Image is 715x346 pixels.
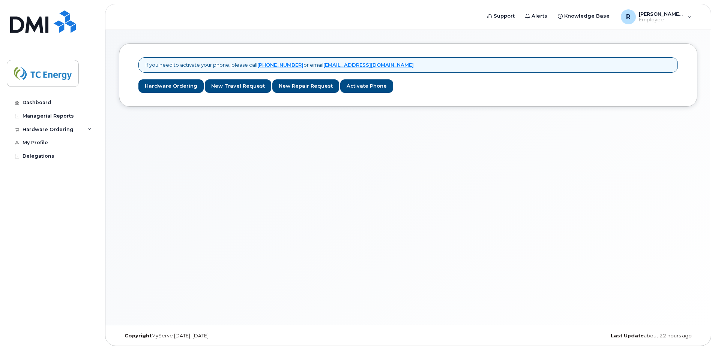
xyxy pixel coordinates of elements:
a: [EMAIL_ADDRESS][DOMAIN_NAME] [323,62,414,68]
a: New Repair Request [272,79,339,93]
div: about 22 hours ago [505,333,697,339]
a: Hardware Ordering [138,79,204,93]
a: New Travel Request [205,79,271,93]
iframe: Messenger Launcher [682,313,709,340]
strong: Last Update [611,333,644,339]
div: MyServe [DATE]–[DATE] [119,333,312,339]
p: If you need to activate your phone, please call or email [146,61,414,69]
a: Activate Phone [340,79,393,93]
a: [PHONE_NUMBER] [257,62,303,68]
strong: Copyright [125,333,152,339]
